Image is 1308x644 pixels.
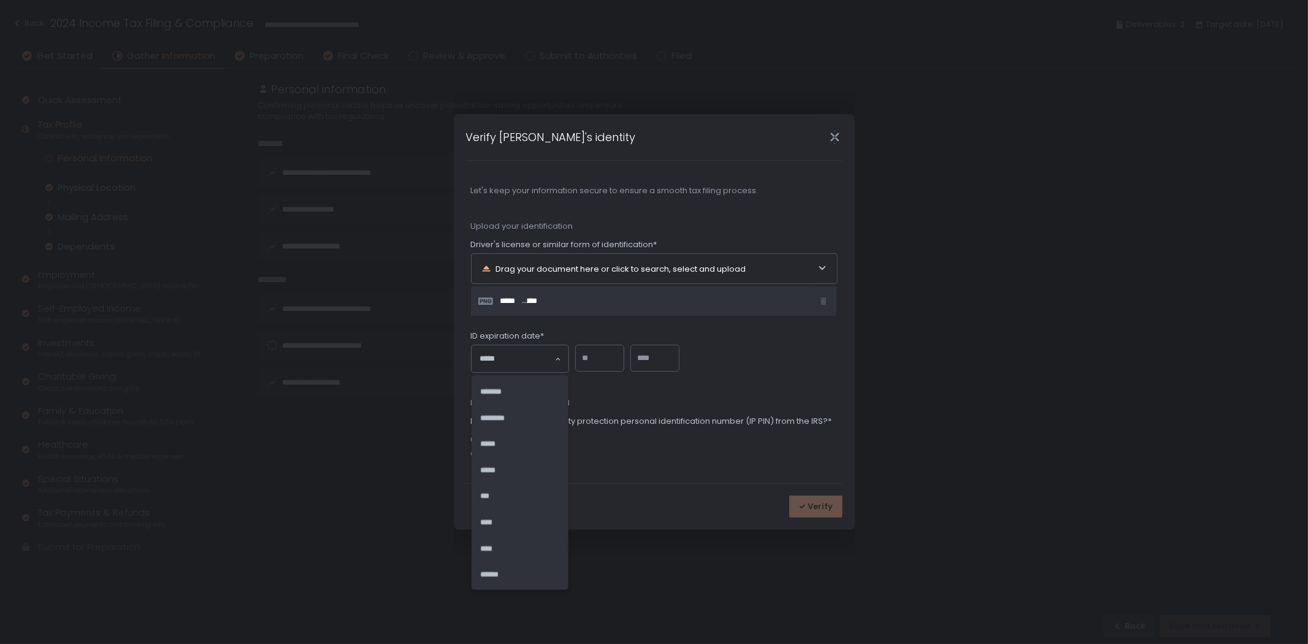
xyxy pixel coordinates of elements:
[816,130,855,144] div: Close
[484,435,500,444] span: Yes
[471,239,657,250] span: Driver's license or similar form of identification*
[471,185,838,196] span: Let's keep your information secure to ensure a smooth tax filing process.
[471,331,545,342] span: ID expiration date*
[471,221,838,232] span: Upload your identification
[472,345,568,372] div: Search for option
[484,450,495,459] span: No
[471,416,832,427] span: Did you receive an identity protection personal identification number (IP PIN) from the IRS?*
[471,397,838,408] span: IRS Identity Protection PIN
[471,450,480,458] input: No
[466,129,636,145] h1: Verify [PERSON_NAME]'s identity
[480,353,554,365] input: Search for option
[471,435,480,444] input: Yes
